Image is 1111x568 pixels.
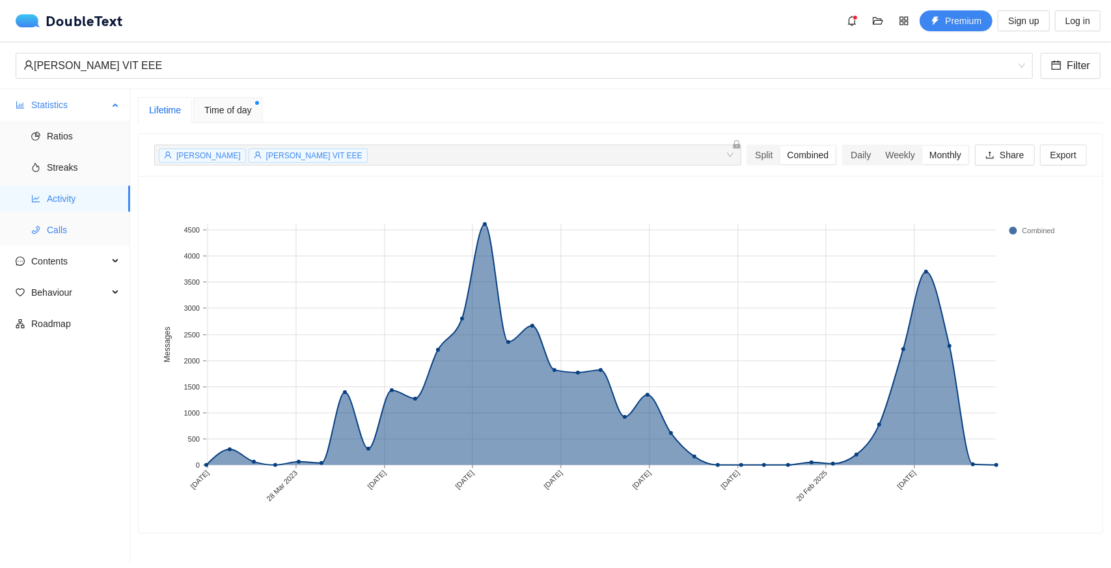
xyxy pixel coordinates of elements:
span: phone [31,225,40,234]
text: 20 Feb 2025 [795,469,829,503]
span: Calls [47,217,120,243]
text: [DATE] [366,469,387,490]
span: Ratios [47,123,120,149]
span: folder-open [868,16,888,26]
button: Sign up [998,10,1049,31]
span: message [16,257,25,266]
span: Log in [1065,14,1090,28]
div: Weekly [878,146,922,164]
span: upload [985,150,994,161]
span: Activity [47,186,120,212]
span: [PERSON_NAME] VIT EEE [266,151,363,160]
div: [PERSON_NAME] VIT EEE [23,53,1013,78]
span: heart [16,288,25,297]
span: Statistics [31,92,108,118]
span: bar-chart [16,100,25,109]
span: Time of day [204,103,252,117]
img: logo [16,14,46,27]
text: [DATE] [542,469,564,490]
text: 2000 [184,357,200,365]
text: 0 [196,461,200,469]
text: 28 Mar 2023 [265,469,299,503]
button: Log in [1055,10,1101,31]
text: 1000 [184,409,200,417]
text: 3500 [184,278,200,286]
span: Premium [945,14,981,28]
div: Daily [844,146,878,164]
text: 4000 [184,252,200,260]
span: apartment [16,319,25,328]
div: DoubleText [16,14,123,27]
span: Streaks [47,154,120,180]
button: calendarFilter [1041,53,1101,79]
text: 2500 [184,331,200,339]
div: Split [748,146,780,164]
span: lock [732,140,741,149]
span: Contents [31,248,108,274]
span: Export [1050,148,1077,162]
span: Filter [1067,57,1090,74]
span: appstore [894,16,914,26]
button: folder-open [868,10,888,31]
span: thunderbolt [931,16,940,27]
span: Sign up [1008,14,1039,28]
span: fire [31,163,40,172]
text: [DATE] [719,469,741,490]
span: [PERSON_NAME] [176,151,241,160]
button: thunderboltPremium [920,10,993,31]
span: Share [1000,148,1024,162]
div: Monthly [922,146,968,164]
text: 3000 [184,304,200,312]
span: calendar [1051,60,1062,72]
button: Export [1040,145,1087,165]
span: Behaviour [31,279,108,305]
text: [DATE] [631,469,652,490]
button: uploadShare [975,145,1034,165]
a: logoDoubleText [16,14,123,27]
button: bell [842,10,862,31]
span: user [164,151,172,159]
text: 4500 [184,226,200,234]
div: Combined [780,146,836,164]
text: [DATE] [454,469,475,490]
span: Dishita VIT EEE [23,53,1025,78]
span: Roadmap [31,311,120,337]
text: [DATE] [189,469,210,490]
button: appstore [894,10,914,31]
text: [DATE] [896,469,917,490]
span: bell [842,16,862,26]
text: 1500 [184,383,200,391]
text: 500 [188,435,200,443]
span: user [254,151,262,159]
span: pie-chart [31,132,40,141]
span: user [23,60,34,70]
text: Messages [163,327,172,363]
div: Lifetime [149,103,181,117]
span: line-chart [31,194,40,203]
